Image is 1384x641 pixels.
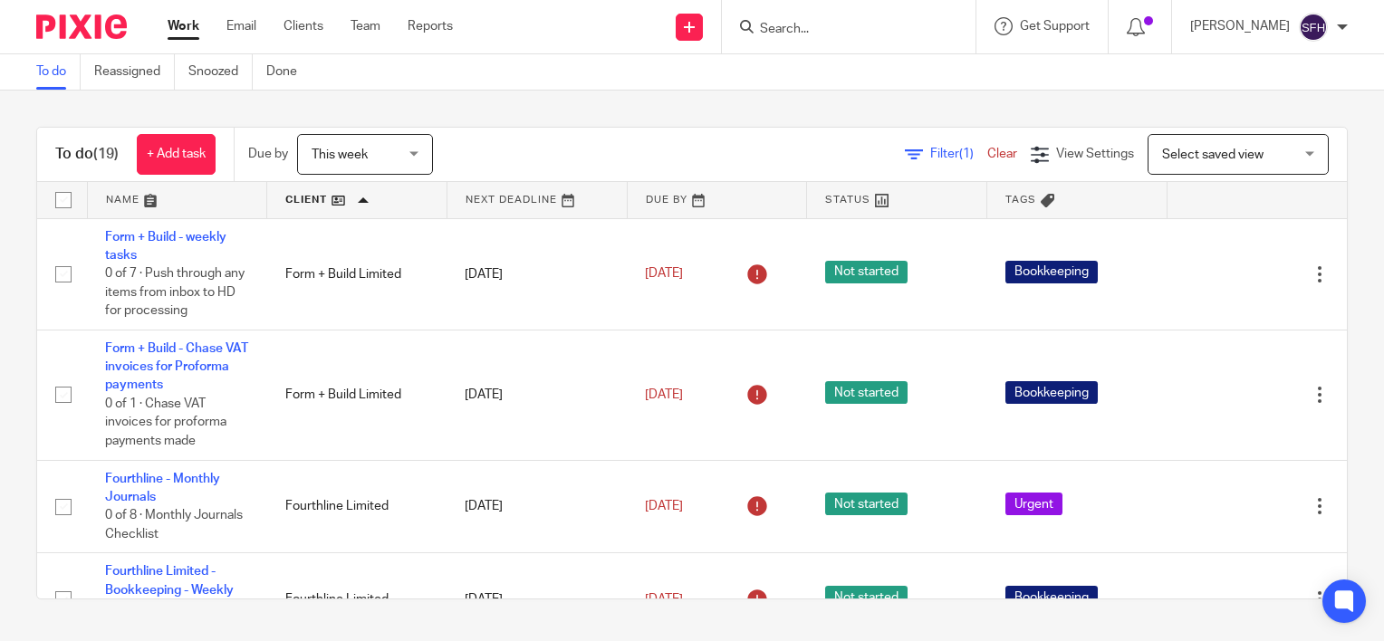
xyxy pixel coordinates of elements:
[987,148,1017,160] a: Clear
[105,509,243,541] span: 0 of 8 · Monthly Journals Checklist
[93,147,119,161] span: (19)
[312,148,368,161] span: This week
[266,54,311,90] a: Done
[930,148,987,160] span: Filter
[1005,381,1098,404] span: Bookkeeping
[1190,17,1290,35] p: [PERSON_NAME]
[1020,20,1090,33] span: Get Support
[226,17,256,35] a: Email
[105,231,226,262] a: Form + Build - weekly tasks
[1005,195,1036,205] span: Tags
[351,17,380,35] a: Team
[645,388,683,401] span: [DATE]
[105,267,245,317] span: 0 of 7 · Push through any items from inbox to HD for processing
[1005,261,1098,283] span: Bookkeeping
[267,330,447,460] td: Form + Build Limited
[825,493,908,515] span: Not started
[267,218,447,330] td: Form + Build Limited
[168,17,199,35] a: Work
[267,460,447,553] td: Fourthline Limited
[1162,148,1264,161] span: Select saved view
[105,342,248,392] a: Form + Build - Chase VAT invoices for Proforma payments
[645,267,683,280] span: [DATE]
[1005,586,1098,608] span: Bookkeeping
[105,473,220,503] a: Fourthline - Monthly Journals
[825,261,908,283] span: Not started
[645,593,683,606] span: [DATE]
[105,397,226,447] span: 0 of 1 · Chase VAT invoices for proforma payments made
[1056,148,1134,160] span: View Settings
[137,134,216,175] a: + Add task
[408,17,453,35] a: Reports
[248,145,288,163] p: Due by
[825,586,908,608] span: Not started
[36,14,127,39] img: Pixie
[447,460,627,553] td: [DATE]
[36,54,81,90] a: To do
[959,148,974,160] span: (1)
[447,330,627,460] td: [DATE]
[94,54,175,90] a: Reassigned
[284,17,323,35] a: Clients
[105,565,234,596] a: Fourthline Limited - Bookkeeping - Weekly
[188,54,253,90] a: Snoozed
[645,500,683,512] span: [DATE]
[447,218,627,330] td: [DATE]
[55,145,119,164] h1: To do
[825,381,908,404] span: Not started
[758,22,921,38] input: Search
[1005,493,1062,515] span: Urgent
[1299,13,1328,42] img: svg%3E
